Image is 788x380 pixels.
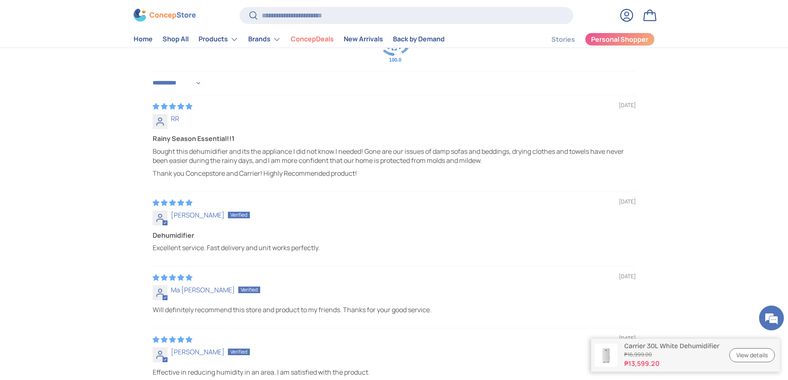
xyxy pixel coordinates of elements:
[194,31,243,48] summary: Products
[729,348,775,363] a: View details
[388,57,401,63] div: 100.0
[153,147,636,165] p: Bought this dehumidifier and its the appliance I did not know I needed! Gone are our issues of da...
[134,9,196,22] img: ConcepStore
[153,273,192,282] span: 5 star review
[153,102,192,111] span: 5 star review
[43,46,139,57] div: Chat with us now
[153,231,636,240] b: Dehumidifier
[594,344,618,367] img: carrier-dehumidifier-30-liter-full-view-concepstore
[4,226,158,255] textarea: Type your message and hit 'Enter'
[163,31,189,48] a: Shop All
[532,31,655,48] nav: Secondary
[591,36,648,43] span: Personal Shopper
[153,243,636,252] p: Excellent service. Fast delivery and unit works perfectly.
[153,169,636,178] p: Thank you Concepstore and Carrier! Highly Recommended product!
[291,31,334,48] a: ConcepDeals
[153,335,192,344] span: 5 star review
[624,351,719,358] s: ₱16,999.00
[585,33,655,46] a: Personal Shopper
[153,198,192,207] span: 5 star review
[171,285,235,294] span: Ma [PERSON_NAME]
[136,4,156,24] div: Minimize live chat window
[153,305,636,314] p: Will definitely recommend this store and product to my friends. Thanks for your good service.
[619,273,636,280] span: [DATE]
[619,335,636,342] span: [DATE]
[344,31,383,48] a: New Arrivals
[624,342,719,350] p: Carrier 30L White Dehumidifier
[624,358,719,368] strong: ₱13,599.20
[551,31,575,48] a: Stories
[619,198,636,206] span: [DATE]
[134,31,153,48] a: Home
[393,31,445,48] a: Back by Demand
[619,102,636,109] span: [DATE]
[153,368,636,377] p: Effective in reducing humidity in an area. I am satisfied with the product.
[153,134,636,143] b: Rainy Season Essential!!1
[171,210,225,220] span: [PERSON_NAME]
[48,104,114,188] span: We're online!
[153,75,203,91] select: Sort dropdown
[243,31,286,48] summary: Brands
[171,347,225,356] span: [PERSON_NAME]
[134,31,445,48] nav: Primary
[171,114,179,123] span: RR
